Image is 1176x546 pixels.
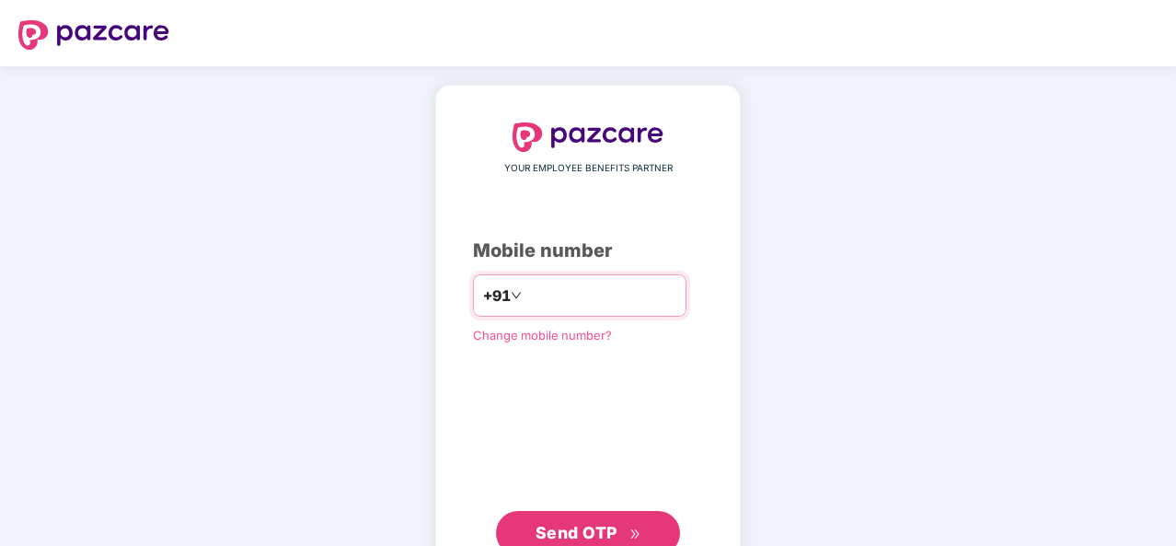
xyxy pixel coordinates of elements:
span: YOUR EMPLOYEE BENEFITS PARTNER [504,161,673,176]
span: Send OTP [536,523,617,542]
span: double-right [629,529,641,540]
img: logo [18,20,169,50]
span: +91 [483,285,511,308]
div: Mobile number [473,237,703,265]
img: logo [513,122,663,152]
a: Change mobile number? [473,328,612,343]
span: down [511,290,522,301]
